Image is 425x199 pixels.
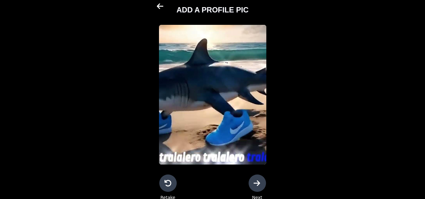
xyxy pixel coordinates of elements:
[159,25,266,165] img: Selected
[176,5,249,15] h1: ADD A PROFILE PIC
